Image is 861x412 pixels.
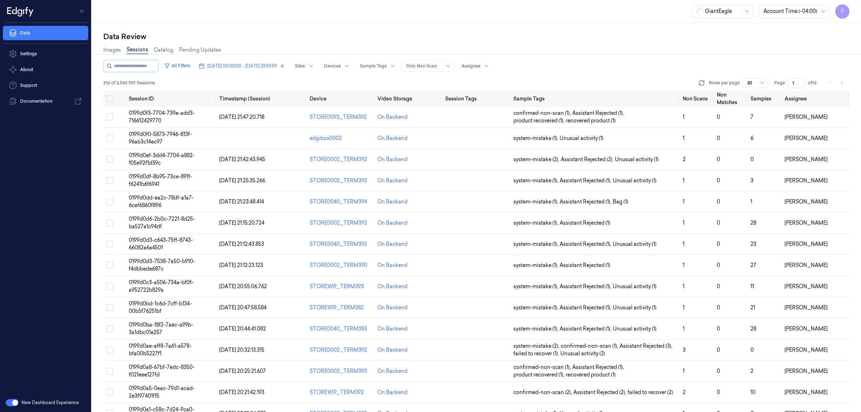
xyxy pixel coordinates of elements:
span: 0199d0f0-5873-7946-813f-96ab3c14ec97 [129,131,192,145]
button: Select row [106,240,113,248]
a: Documentation [3,94,88,108]
span: [PERSON_NAME] [785,177,828,184]
span: Assistant Rejected (1) , [560,177,613,184]
a: Data [3,26,88,40]
span: confirmed-non-scan (1) , [513,364,572,371]
button: [DATE] 00:00:00 - [DATE] 23:59:59 [196,60,288,72]
span: confirmed-non-scan (2) , [513,389,573,396]
span: 0 [751,156,754,163]
span: 0199d0dd-ea2c-78df-a1a7-6cef6860f896 [129,195,194,209]
span: 11 [751,283,754,290]
span: [PERSON_NAME] [785,304,828,311]
div: STORE0002_TERM392 [310,156,372,163]
span: 0 [717,304,720,311]
span: 1 [683,198,684,205]
span: Assistant Rejected (3) , [620,342,674,350]
button: Select row [106,113,113,121]
span: Unusual activity (1) [613,177,657,184]
span: 28 [751,326,756,332]
span: 0 [717,220,720,226]
span: 0 [751,347,754,353]
div: On Backend [377,283,408,290]
span: 0 [717,368,720,374]
div: On Backend [377,198,408,206]
span: Assistant Rejected (1) , [560,283,613,290]
span: [DATE] 00:00:00 - [DATE] 23:59:59 [207,63,277,69]
div: Data Review [103,32,850,42]
div: On Backend [377,325,408,333]
nav: pagination [825,78,847,88]
span: product recovered (1) , [513,117,566,125]
span: 1 [683,304,684,311]
button: Select all [106,95,113,102]
span: system-mistake (1) , [513,177,560,184]
span: 0 [717,389,720,395]
span: 1 [683,262,684,268]
th: Sample Tags [511,91,680,107]
th: Session ID [126,91,216,107]
span: Unusual activity (1) [613,325,657,333]
span: Assistant Rejected (1) [560,262,610,269]
span: [PERSON_NAME] [785,241,828,247]
div: STORE0040_TERM394 [310,198,372,206]
button: Select row [106,346,113,354]
span: 1 [683,368,684,374]
div: edgibox0002 [310,135,372,142]
div: STORE0002_TERM392 [310,346,372,354]
button: Select row [106,219,113,226]
span: product recovered (1) , [513,371,566,379]
span: 0199d0ef-3dd4-7704-a882-105e92f1d39c [129,152,195,166]
th: Assignee [782,91,850,107]
button: Select row [106,283,113,290]
span: 0199d0d3-c643-75ff-8743-66082a6a4501 [129,237,193,251]
div: On Backend [377,240,408,248]
span: 6 [751,135,753,141]
span: [PERSON_NAME] [785,283,828,290]
span: 0199d0a5-0eac-79d1-acad-2e3f97401f15 [129,385,195,399]
button: Select row [106,262,113,269]
div: STORE1619_TERM382 [310,304,372,312]
button: Select row [106,367,113,375]
span: [DATE] 21:12:43.853 [219,241,264,247]
span: 0 [717,283,720,290]
span: 316 of 2,543,901 Sessions [103,80,155,86]
div: STORE0002_TERM390 [310,262,372,269]
span: Unusual activity (2) [560,350,605,357]
span: 23 [751,241,756,247]
span: system-mistake (1) , [513,198,560,206]
div: On Backend [377,219,408,227]
span: [DATE] 21:25:35.266 [219,177,265,184]
span: 2 [751,368,753,374]
div: STORE0040_TERM383 [310,325,372,333]
button: P [835,4,850,19]
span: Assistant Rejected (1) [560,219,610,227]
span: 21 [751,304,755,311]
span: 0 [717,177,720,184]
span: system-mistake (1) , [513,325,560,333]
span: 28 [751,220,756,226]
span: 1 [683,135,684,141]
div: On Backend [377,389,408,396]
th: Non Matches [714,91,748,107]
span: 0 [717,241,720,247]
div: On Backend [377,304,408,312]
span: Assistant Rejected (1) , [560,240,613,248]
div: On Backend [377,262,408,269]
span: 0199d0ae-aff8-7a61-a578-bfa00b5227f1 [129,343,192,357]
span: Assistant Rejected (1) , [560,304,613,312]
button: About [3,62,88,77]
div: STORE0002_TERM392 [310,177,372,184]
span: of 16 [808,80,819,86]
a: Catalog [154,46,173,54]
span: 0199d0bd-1c6d-7cff-b134-00b5f76251bf [129,300,192,314]
span: Unusual activity (1) [613,304,657,312]
span: Page [774,80,785,86]
div: STORE1619_TERM393 [310,283,372,290]
div: STORE0040_TERM392 [310,240,372,248]
button: Select row [106,177,113,184]
span: recovered product (1) [566,371,616,379]
span: [DATE] 20:47:58.584 [219,304,267,311]
span: [DATE] 20:32:13.315 [219,347,264,353]
span: 1 [683,177,684,184]
span: 0 [717,347,720,353]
